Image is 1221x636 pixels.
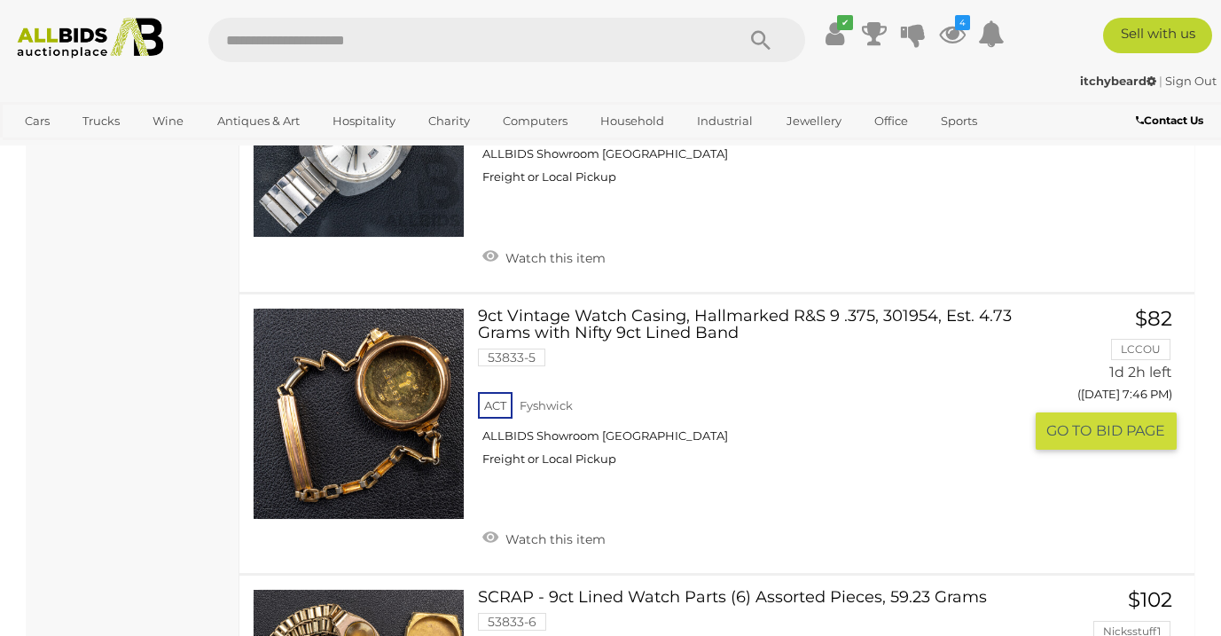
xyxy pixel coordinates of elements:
[1165,74,1217,88] a: Sign Out
[1036,412,1178,449] button: GO TOBID PAGE
[837,15,853,30] i: ✔
[1103,18,1212,53] a: Sell with us
[491,26,1021,199] a: Certina Biostar Electronic Vintage 1971 Mens Watch, 13 Jewels, 7501-001 53833-2 ACT Fyshwick ALLB...
[1136,111,1208,130] a: Contact Us
[685,106,764,136] a: Industrial
[1128,587,1172,612] span: $102
[1080,74,1159,88] a: itchybeard
[939,18,966,50] a: 4
[141,106,195,136] a: Wine
[822,18,849,50] a: ✔
[13,136,162,165] a: [GEOGRAPHIC_DATA]
[71,106,131,136] a: Trucks
[1135,306,1172,331] span: $82
[13,106,61,136] a: Cars
[1096,421,1165,440] span: BID PAGE
[955,15,970,30] i: 4
[929,106,989,136] a: Sports
[775,106,853,136] a: Jewellery
[589,106,676,136] a: Household
[1136,114,1203,127] b: Contact Us
[321,106,407,136] a: Hospitality
[863,106,920,136] a: Office
[716,18,805,62] button: Search
[491,308,1021,481] a: 9ct Vintage Watch Casing, Hallmarked R&S 9 .375, 301954, Est. 4.73 Grams with Nifty 9ct Lined Ban...
[478,524,610,551] a: Watch this item
[1080,74,1156,88] strong: itchybeard
[417,106,481,136] a: Charity
[9,18,172,59] img: Allbids.com.au
[501,531,606,547] span: Watch this item
[206,106,311,136] a: Antiques & Art
[1046,421,1096,440] span: GO TO
[1049,308,1178,451] a: $82 LCCOU 1d 2h left ([DATE] 7:46 PM) GO TOBID PAGE
[491,106,579,136] a: Computers
[501,250,606,266] span: Watch this item
[1159,74,1162,88] span: |
[478,243,610,270] a: Watch this item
